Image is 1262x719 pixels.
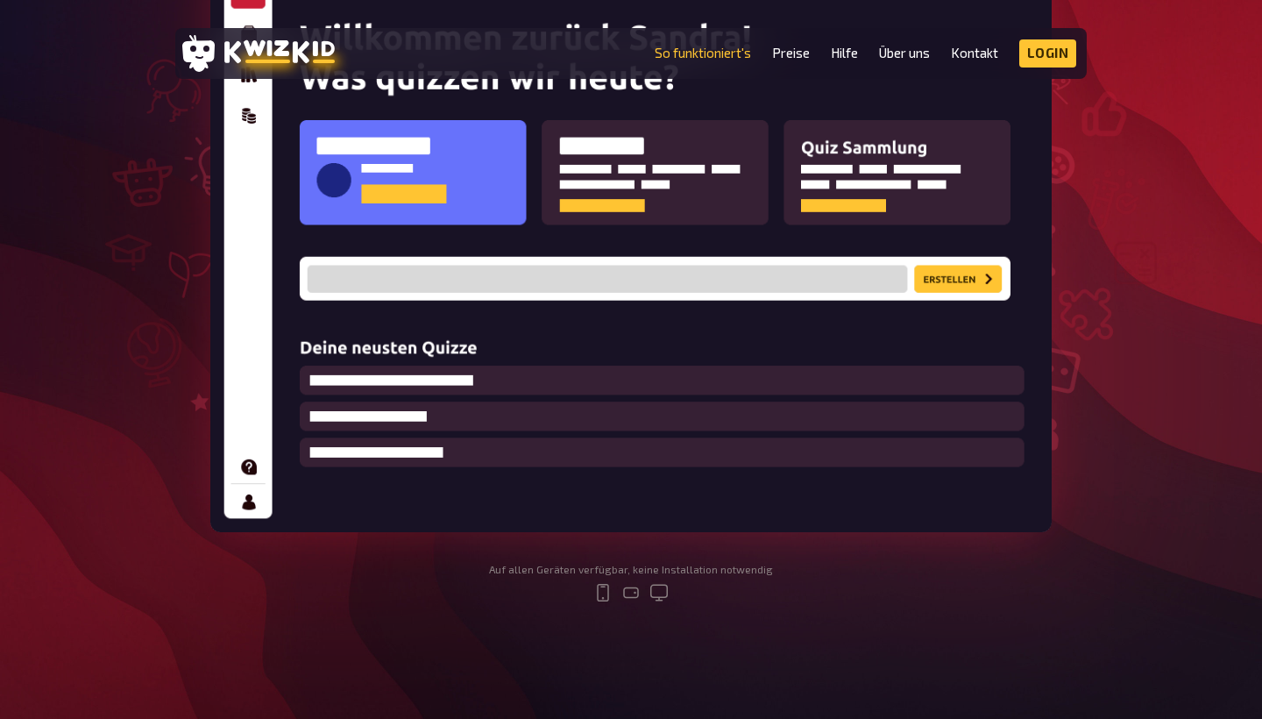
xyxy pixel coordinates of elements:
[592,582,613,603] svg: mobile
[649,582,670,603] svg: desktop
[655,46,751,61] a: So funktioniert's
[489,564,773,576] div: Auf allen Geräten verfügbar, keine Installation notwendig
[831,46,858,61] a: Hilfe
[951,46,998,61] a: Kontakt
[772,46,810,61] a: Preise
[620,582,642,603] svg: tablet
[1019,39,1077,68] a: Login
[879,46,930,61] a: Über uns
